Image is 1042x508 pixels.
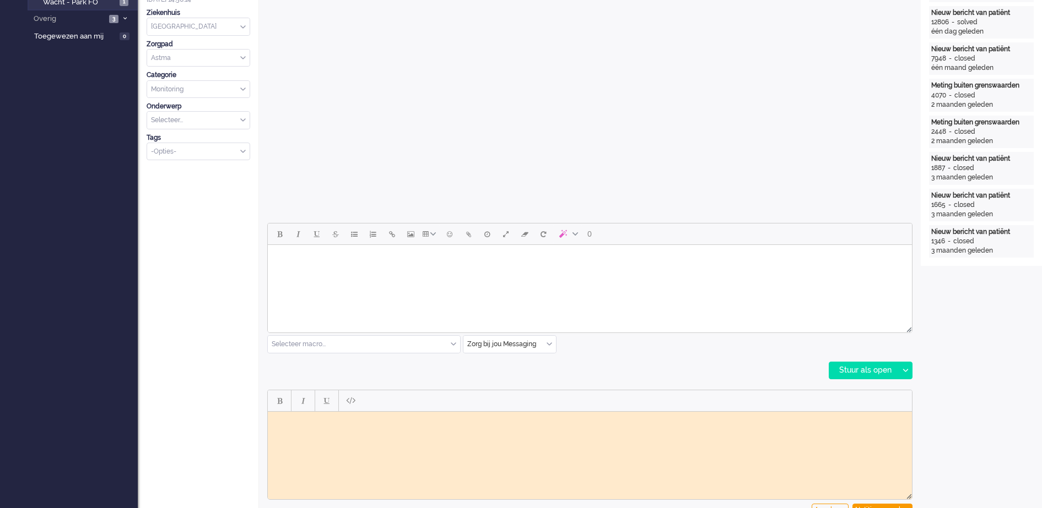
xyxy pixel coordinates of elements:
[953,237,974,246] div: closed
[345,225,364,243] button: Bullet list
[341,391,360,410] button: Paste plain text
[420,225,440,243] button: Table
[931,127,946,136] div: 2448
[32,30,138,42] a: Toegewezen aan mij 0
[120,32,129,41] span: 0
[931,8,1032,18] div: Nieuw bericht van patiënt
[147,143,250,161] div: Select Tags
[478,225,496,243] button: Delay message
[931,136,1032,146] div: 2 maanden geleden
[931,173,1032,182] div: 3 maanden geleden
[270,225,289,243] button: Bold
[903,489,912,499] div: Resize
[946,54,954,63] div: -
[931,154,1032,163] div: Nieuw bericht van patiënt
[945,237,953,246] div: -
[931,227,1032,237] div: Nieuw bericht van patiënt
[534,225,553,243] button: Reset content
[954,127,975,136] div: closed
[931,191,1032,200] div: Nieuw bericht van patiënt
[829,362,898,379] div: Stuur als open
[440,225,459,243] button: Emoticons
[954,91,975,100] div: closed
[317,391,336,410] button: Underline
[931,200,946,210] div: 1665
[954,200,975,210] div: closed
[268,412,912,489] iframe: Rich Text Area
[147,8,250,18] div: Ziekenhuis
[946,200,954,210] div: -
[289,225,307,243] button: Italic
[931,91,946,100] div: 4070
[931,246,1032,255] div: 3 maanden geleden
[294,391,312,410] button: Italic
[109,15,118,23] span: 3
[364,225,382,243] button: Numbered list
[326,225,345,243] button: Strikethrough
[931,237,945,246] div: 1346
[945,163,953,173] div: -
[931,27,1032,36] div: één dag geleden
[401,225,420,243] button: Insert/edit image
[147,133,250,143] div: Tags
[32,14,106,24] span: Overig
[382,225,401,243] button: Insert/edit link
[582,225,597,243] button: 0
[903,323,912,332] div: Resize
[459,225,478,243] button: Add attachment
[147,40,250,49] div: Zorgpad
[268,245,912,323] iframe: Rich Text Area
[931,54,946,63] div: 7948
[496,225,515,243] button: Fullscreen
[953,163,974,173] div: closed
[931,100,1032,110] div: 2 maanden geleden
[946,91,954,100] div: -
[946,127,954,136] div: -
[587,230,592,238] span: 0
[553,225,582,243] button: AI
[949,18,957,27] div: -
[931,45,1032,54] div: Nieuw bericht van patiënt
[270,391,289,410] button: Bold
[307,225,326,243] button: Underline
[931,63,1032,73] div: één maand geleden
[147,102,250,111] div: Onderwerp
[954,54,975,63] div: closed
[147,70,250,80] div: Categorie
[931,118,1032,127] div: Meting buiten grenswaarden
[931,18,949,27] div: 12806
[931,81,1032,90] div: Meting buiten grenswaarden
[931,210,1032,219] div: 3 maanden geleden
[515,225,534,243] button: Clear formatting
[957,18,978,27] div: solved
[931,163,945,173] div: 1887
[34,31,116,42] span: Toegewezen aan mij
